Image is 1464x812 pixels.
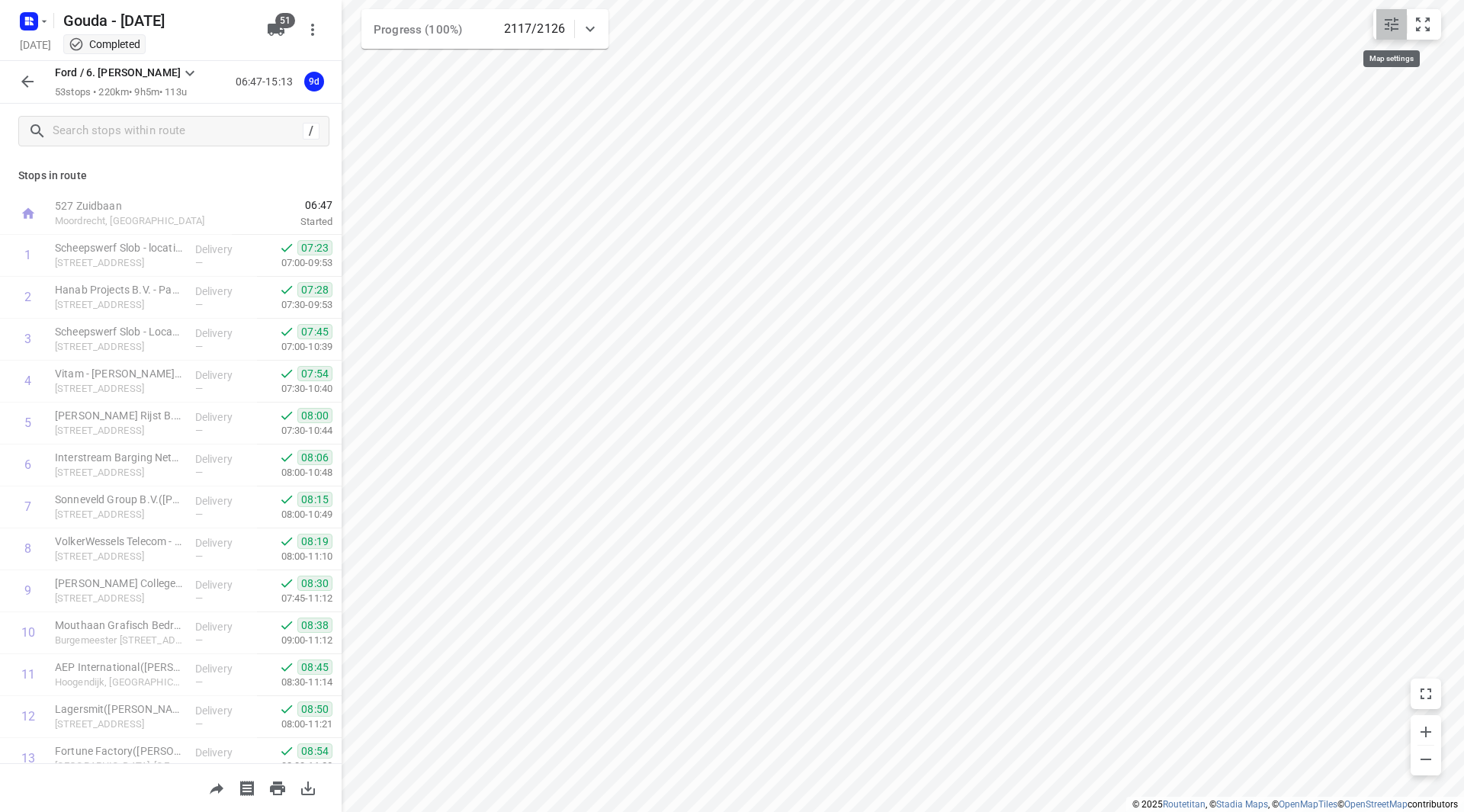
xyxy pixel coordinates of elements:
[297,282,332,297] span: 07:28
[1344,799,1408,810] a: OpenStreetMap
[279,282,294,297] svg: Done
[195,718,203,730] span: —
[55,450,183,465] p: Interstream Barging Netherlands B.V.(Laura Keereweer)
[195,661,252,676] p: Delivery
[297,366,332,381] span: 07:54
[201,780,232,794] span: Share route
[24,583,31,598] div: 9
[257,339,332,355] p: 07:00-10:39
[195,467,203,478] span: —
[257,591,332,606] p: 07:45-11:12
[257,423,332,438] p: 07:30-10:44
[279,324,294,339] svg: Done
[262,780,293,794] span: Print route
[55,759,183,774] p: Nieuwland Parc 151, Papendrecht
[279,450,294,465] svg: Done
[257,717,332,732] p: 08:00-11:21
[195,367,252,383] p: Delivery
[195,745,252,760] p: Delivery
[279,366,294,381] svg: Done
[297,492,332,507] span: 08:15
[55,408,183,423] p: Van Sillevoldt Rijst B.V.(Teunis Pruijsen)
[232,780,262,794] span: Print shipping labels
[361,9,608,49] div: Progress (100%)2117/2126
[55,591,183,606] p: Van der Palmstraat 2, Papendrecht
[55,549,183,564] p: Rietgorsweg 4, Papendrecht
[55,423,183,438] p: [STREET_ADDRESS]
[24,332,31,346] div: 3
[55,492,183,507] p: Sonneveld Group B.V.(Christina van de Griend)
[279,618,294,633] svg: Done
[55,701,183,717] p: Lagersmit(Olga Golovina/ Theo Pack)
[55,618,183,633] p: Mouthaan Grafisch Bedrijf(Mariam Acharrat)
[195,550,203,562] span: —
[195,619,252,634] p: Delivery
[1216,799,1268,810] a: Stadia Maps
[195,257,203,268] span: —
[55,85,199,100] p: 53 stops • 220km • 9h5m • 113u
[297,743,332,759] span: 08:54
[261,14,291,45] button: 51
[279,240,294,255] svg: Done
[55,324,183,339] p: Scheepswerf Slob - Locatie Scheepvaartweg 11(Cindy Hameete)
[55,743,183,759] p: Fortune Factory(Thomas Gulden)
[195,284,252,299] p: Delivery
[279,743,294,759] svg: Done
[55,255,183,271] p: Rietgorsweg 2, Papendrecht
[69,37,140,52] div: This project completed. You cannot make any changes to it.
[24,416,31,430] div: 5
[55,465,183,480] p: [STREET_ADDRESS]
[1279,799,1337,810] a: OpenMapTiles
[297,240,332,255] span: 07:23
[55,675,183,690] p: Hoogendijk, [GEOGRAPHIC_DATA]
[299,74,329,88] span: Assigned to 9. Carl de Wild
[195,409,252,425] p: Delivery
[24,248,31,262] div: 1
[297,576,332,591] span: 08:30
[232,214,332,229] p: Started
[279,576,294,591] svg: Done
[55,297,183,313] p: Rietgorsweg 6, Papendrecht
[257,549,332,564] p: 08:00-11:10
[195,242,252,257] p: Delivery
[257,507,332,522] p: 08:00-10:49
[195,509,203,520] span: —
[195,383,203,394] span: —
[55,240,183,255] p: Scheepswerf Slob - locatie Rietgorsweg 2(Cindy Hameete)
[21,667,35,682] div: 11
[257,675,332,690] p: 08:30-11:14
[279,701,294,717] svg: Done
[195,299,203,310] span: —
[55,198,213,213] p: 527 Zuidbaan
[504,20,565,38] p: 2117/2126
[55,65,181,81] p: Ford / 6. [PERSON_NAME]
[195,634,203,646] span: —
[1163,799,1206,810] a: Routetitan
[195,577,252,592] p: Delivery
[55,717,183,732] p: Nieuwland Parc 306, Alblasserdam
[55,282,183,297] p: Hanab Projects B.V. - Papendrecht(Catering)
[275,13,295,28] span: 51
[297,408,332,423] span: 08:00
[297,618,332,633] span: 08:38
[195,326,252,341] p: Delivery
[24,290,31,304] div: 2
[195,703,252,718] p: Delivery
[195,451,252,467] p: Delivery
[55,381,183,396] p: [STREET_ADDRESS]
[257,759,332,774] p: 08:00-11:23
[55,339,183,355] p: Scheepvaartweg 11, Papendrecht
[297,324,332,339] span: 07:45
[24,374,31,388] div: 4
[303,123,319,140] div: /
[195,760,203,772] span: —
[53,120,303,143] input: Search stops within route
[279,534,294,549] svg: Done
[55,660,183,675] p: AEP International(Margreet Bakker)
[279,492,294,507] svg: Done
[232,197,332,213] span: 06:47
[55,633,183,648] p: Burgemeester Keijzerweg 10, Papendrecht
[195,676,203,688] span: —
[21,751,35,765] div: 13
[24,499,31,514] div: 7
